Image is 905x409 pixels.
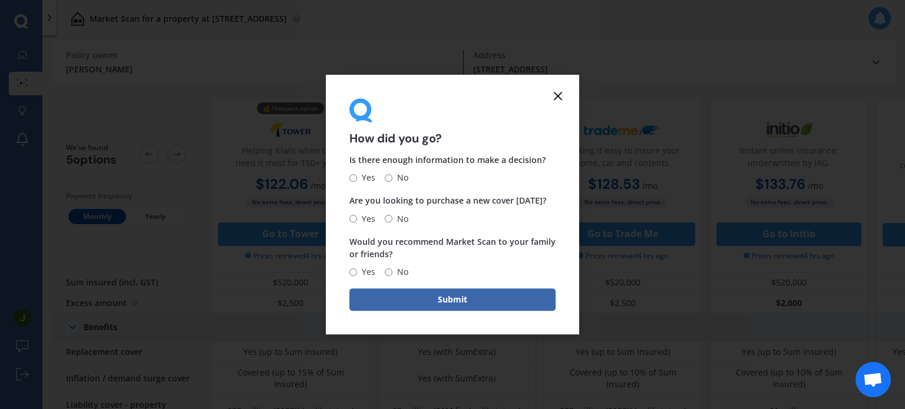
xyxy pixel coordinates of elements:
[385,215,392,222] input: No
[357,171,375,185] span: Yes
[357,212,375,226] span: Yes
[385,268,392,276] input: No
[357,265,375,279] span: Yes
[349,268,357,276] input: Yes
[856,362,891,397] div: Open chat
[349,288,556,311] button: Submit
[349,195,546,207] span: Are you looking to purchase a new cover [DATE]?
[392,171,408,185] span: No
[349,215,357,222] input: Yes
[385,174,392,182] input: No
[349,236,556,260] span: Would you recommend Market Scan to your family or friends?
[349,98,556,145] div: How did you go?
[392,212,408,226] span: No
[349,174,357,182] input: Yes
[392,265,408,279] span: No
[349,155,546,166] span: Is there enough information to make a decision?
